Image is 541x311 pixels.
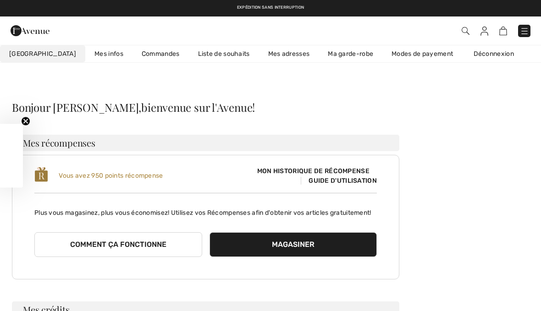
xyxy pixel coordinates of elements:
[319,45,382,62] a: Ma garde-robe
[189,45,259,62] a: Liste de souhaits
[12,135,399,151] h3: Mes récompenses
[520,27,529,36] img: Menu
[59,172,163,180] span: Vous avez 950 points récompense
[9,49,76,59] span: [GEOGRAPHIC_DATA]
[34,166,48,183] img: loyalty_logo_r.svg
[12,102,399,113] div: Bonjour [PERSON_NAME],
[499,27,507,35] img: Panier d'achat
[301,177,377,185] span: Guide d'utilisation
[21,116,30,125] button: Close teaser
[11,22,50,40] img: 1ère Avenue
[250,166,377,176] span: Mon historique de récompense
[11,26,50,34] a: 1ère Avenue
[382,45,462,62] a: Modes de payement
[34,201,377,218] p: Plus vous magasinez, plus vous économisez! Utilisez vos Récompenses afin d'obtenir vos articles g...
[141,100,255,115] span: bienvenue sur l'Avenue!
[85,45,132,62] a: Mes infos
[34,232,202,257] button: Comment ça fonctionne
[259,45,319,62] a: Mes adresses
[464,45,532,62] a: Déconnexion
[480,27,488,36] img: Mes infos
[210,232,377,257] button: Magasiner
[462,27,469,35] img: Recherche
[132,45,189,62] a: Commandes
